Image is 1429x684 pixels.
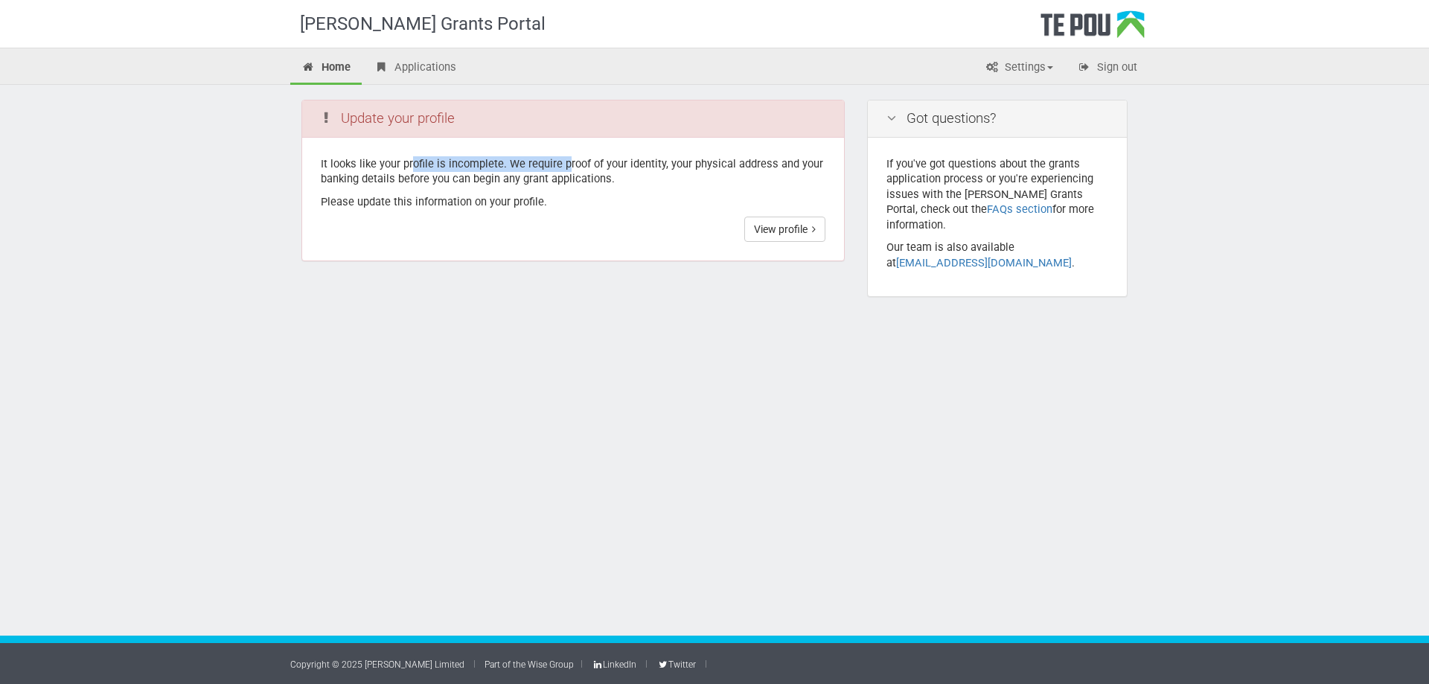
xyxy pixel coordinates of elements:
[321,156,825,187] p: It looks like your profile is incomplete. We require proof of your identity, your physical addres...
[592,659,636,670] a: LinkedIn
[1066,52,1148,85] a: Sign out
[290,52,362,85] a: Home
[363,52,467,85] a: Applications
[1040,10,1145,48] div: Te Pou Logo
[886,240,1108,270] p: Our team is also available at .
[485,659,574,670] a: Part of the Wise Group
[886,156,1108,233] p: If you've got questions about the grants application process or you're experiencing issues with t...
[656,659,695,670] a: Twitter
[974,52,1064,85] a: Settings
[744,217,825,242] a: View profile
[896,256,1072,269] a: [EMAIL_ADDRESS][DOMAIN_NAME]
[302,100,844,138] div: Update your profile
[321,194,825,210] p: Please update this information on your profile.
[290,659,464,670] a: Copyright © 2025 [PERSON_NAME] Limited
[868,100,1127,138] div: Got questions?
[987,202,1052,216] a: FAQs section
